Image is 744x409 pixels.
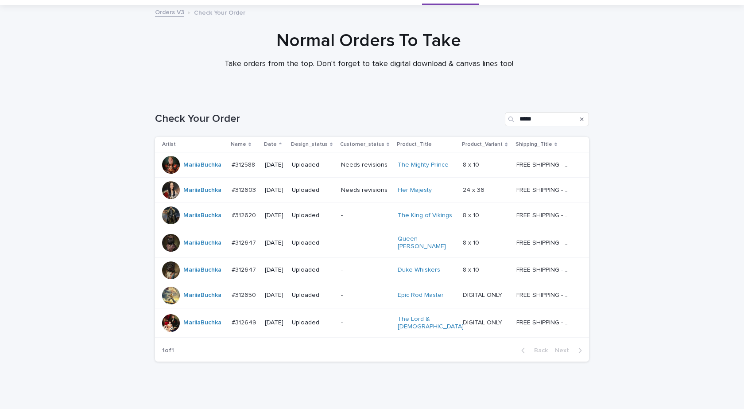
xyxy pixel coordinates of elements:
[155,340,181,362] p: 1 of 1
[516,265,573,274] p: FREE SHIPPING - preview in 1-2 business days, after your approval delivery will take 5-10 b.d.
[183,319,221,327] a: MariiaBuchka
[232,317,258,327] p: #312649
[341,187,391,194] p: Needs revisions
[232,210,258,219] p: #312620
[398,266,440,274] a: Duke Whiskers
[529,347,548,354] span: Back
[398,316,464,331] a: The Lord & [DEMOGRAPHIC_DATA]
[398,187,432,194] a: Her Majesty
[265,161,285,169] p: [DATE]
[265,292,285,299] p: [DATE]
[155,228,589,258] tr: MariiaBuchka #312647#312647 [DATE]Uploaded-Queen [PERSON_NAME] 8 x 108 x 10 FREE SHIPPING - previ...
[515,140,552,149] p: Shipping_Title
[463,210,481,219] p: 8 x 10
[292,292,334,299] p: Uploaded
[516,160,573,169] p: FREE SHIPPING - preview in 1-2 business days, after your approval delivery will take 5-10 b.d.
[292,187,334,194] p: Uploaded
[341,266,391,274] p: -
[398,161,449,169] a: The Mighty Prince
[397,140,432,149] p: Product_Title
[183,292,221,299] a: MariiaBuchka
[265,319,285,327] p: [DATE]
[398,212,452,219] a: The King of Vikings
[463,160,481,169] p: 8 x 10
[340,140,384,149] p: Customer_status
[232,265,258,274] p: #312647
[505,112,589,126] input: Search
[292,319,334,327] p: Uploaded
[292,212,334,219] p: Uploaded
[155,308,589,338] tr: MariiaBuchka #312649#312649 [DATE]Uploaded-The Lord & [DEMOGRAPHIC_DATA] DIGITAL ONLYDIGITAL ONLY...
[292,266,334,274] p: Uploaded
[398,235,453,250] a: Queen [PERSON_NAME]
[516,185,573,194] p: FREE SHIPPING - preview in 1-2 business days, after your approval delivery will take 5-10 b.d.
[155,203,589,228] tr: MariiaBuchka #312620#312620 [DATE]Uploaded-The King of Vikings 8 x 108 x 10 FREE SHIPPING - previ...
[551,347,589,354] button: Next
[463,317,504,327] p: DIGITAL ONLY
[341,292,391,299] p: -
[155,283,589,308] tr: MariiaBuchka #312650#312650 [DATE]Uploaded-Epic Rod Master DIGITAL ONLYDIGITAL ONLY FREE SHIPPING...
[463,290,504,299] p: DIGITAL ONLY
[155,178,589,203] tr: MariiaBuchka #312603#312603 [DATE]UploadedNeeds revisionsHer Majesty 24 x 3624 x 36 FREE SHIPPING...
[341,161,391,169] p: Needs revisions
[291,140,328,149] p: Design_status
[265,187,285,194] p: [DATE]
[183,187,221,194] a: MariiaBuchka
[155,113,501,125] h1: Check Your Order
[183,266,221,274] a: MariiaBuchka
[516,210,573,219] p: FREE SHIPPING - preview in 1-2 business days, after your approval delivery will take 5-10 b.d.
[516,317,573,327] p: FREE SHIPPING - preview in 1-2 business days, after your approval delivery will take 5-10 b.d.
[155,152,589,178] tr: MariiaBuchka #312588#312588 [DATE]UploadedNeeds revisionsThe Mighty Prince 8 x 108 x 10 FREE SHIP...
[292,239,334,247] p: Uploaded
[231,140,246,149] p: Name
[463,185,486,194] p: 24 x 36
[155,7,184,17] a: Orders V3
[194,7,245,17] p: Check Your Order
[341,319,391,327] p: -
[183,161,221,169] a: MariiaBuchka
[341,239,391,247] p: -
[264,140,277,149] p: Date
[183,212,221,219] a: MariiaBuchka
[265,266,285,274] p: [DATE]
[265,212,285,219] p: [DATE]
[232,185,258,194] p: #312603
[265,239,285,247] p: [DATE]
[162,140,176,149] p: Artist
[232,160,257,169] p: #312588
[463,238,481,247] p: 8 x 10
[555,347,574,354] span: Next
[292,161,334,169] p: Uploaded
[155,257,589,283] tr: MariiaBuchka #312647#312647 [DATE]Uploaded-Duke Whiskers 8 x 108 x 10 FREE SHIPPING - preview in ...
[232,290,258,299] p: #312650
[516,238,573,247] p: FREE SHIPPING - preview in 1-2 business days, after your approval delivery will take 5-10 b.d.
[514,347,551,354] button: Back
[192,59,546,69] p: Take orders from the top. Don't forget to take digital download & canvas lines too!
[398,292,444,299] a: Epic Rod Master
[463,265,481,274] p: 8 x 10
[341,212,391,219] p: -
[516,290,573,299] p: FREE SHIPPING - preview in 1-2 business days, after your approval delivery will take 5-10 b.d.
[462,140,503,149] p: Product_Variant
[152,30,586,51] h1: Normal Orders To Take
[232,238,258,247] p: #312647
[183,239,221,247] a: MariiaBuchka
